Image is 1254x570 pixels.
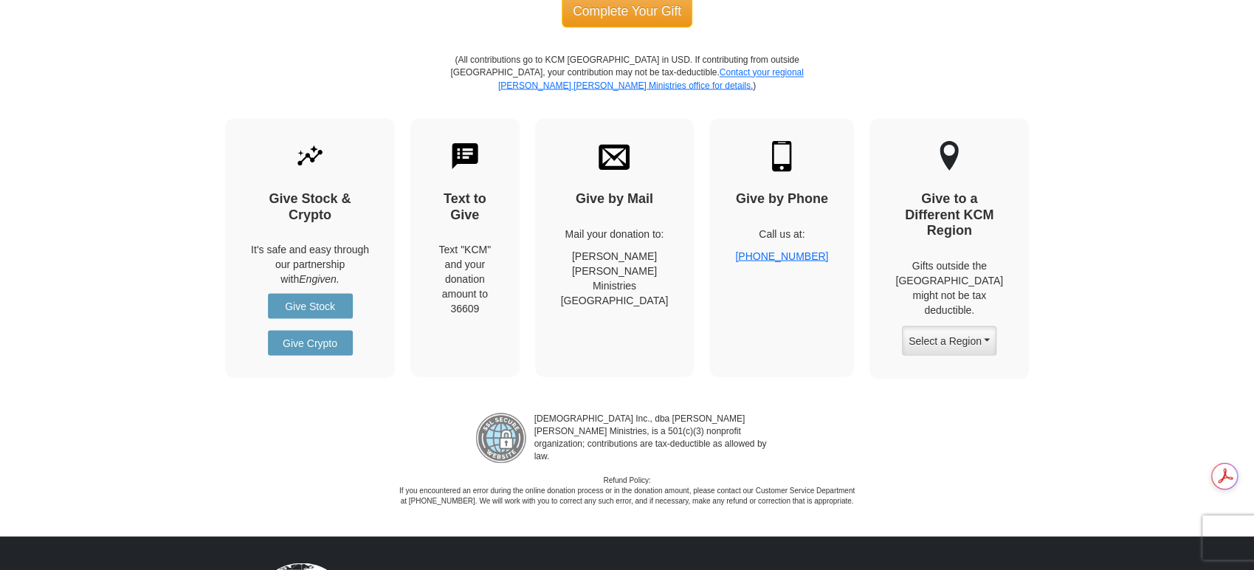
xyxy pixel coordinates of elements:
a: Contact your regional [PERSON_NAME] [PERSON_NAME] Ministries office for details. [498,67,804,90]
img: other-region [939,140,960,171]
p: Refund Policy: If you encountered an error during the online donation process or in the donation ... [399,475,856,507]
h4: Give Stock & Crypto [251,190,369,222]
p: [PERSON_NAME] [PERSON_NAME] Ministries [GEOGRAPHIC_DATA] [561,248,669,307]
img: mobile.svg [766,140,797,171]
h4: Text to Give [436,190,494,222]
p: Call us at: [735,226,828,241]
img: give-by-stock.svg [294,140,325,171]
img: text-to-give.svg [449,140,480,171]
img: envelope.svg [599,140,630,171]
p: It's safe and easy through our partnership with [251,241,369,286]
i: Engiven. [299,272,339,284]
a: [PHONE_NUMBER] [735,250,828,261]
h4: Give to a Different KCM Region [895,190,1003,238]
a: Give Crypto [268,330,353,355]
a: Give Stock [268,293,353,318]
img: refund-policy [475,412,527,464]
p: [DEMOGRAPHIC_DATA] Inc., dba [PERSON_NAME] [PERSON_NAME] Ministries, is a 501(c)(3) nonprofit org... [527,412,779,464]
p: Gifts outside the [GEOGRAPHIC_DATA] might not be tax deductible. [895,258,1003,317]
button: Select a Region [902,326,996,355]
h4: Give by Mail [561,190,669,207]
p: Mail your donation to: [561,226,669,241]
h4: Give by Phone [735,190,828,207]
div: Text "KCM" and your donation amount to 36609 [436,241,494,315]
p: (All contributions go to KCM [GEOGRAPHIC_DATA] in USD. If contributing from outside [GEOGRAPHIC_D... [450,54,805,118]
